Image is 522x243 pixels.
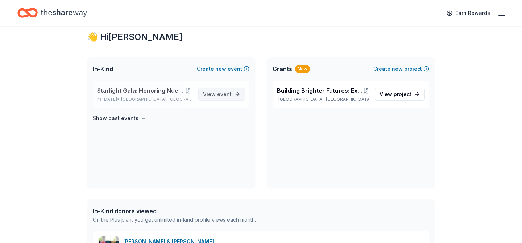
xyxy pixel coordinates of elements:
p: [DATE] • [97,96,192,102]
div: 👋 Hi [PERSON_NAME] [87,31,435,43]
span: project [394,91,411,97]
span: In-Kind [93,65,113,73]
span: View [380,90,411,99]
button: Createnewevent [197,65,249,73]
span: Building Brighter Futures: Expansion and Student Support at Nuestro Mundo [277,86,363,95]
span: View [203,90,232,99]
a: View event [198,88,245,101]
span: new [392,65,403,73]
a: Home [17,4,87,21]
span: new [215,65,226,73]
a: Earn Rewards [442,7,494,20]
span: Grants [273,65,292,73]
span: event [217,91,232,97]
h4: Show past events [93,114,138,123]
span: Starlight Gala: Honoring Nuestro Mundo’s Brightest [97,86,184,95]
button: Createnewproject [373,65,429,73]
div: In-Kind donors viewed [93,207,256,215]
div: New [295,65,310,73]
button: Show past events [93,114,146,123]
p: [GEOGRAPHIC_DATA], [GEOGRAPHIC_DATA] [277,96,369,102]
div: On the Plus plan, you get unlimited in-kind profile views each month. [93,215,256,224]
span: [GEOGRAPHIC_DATA], [GEOGRAPHIC_DATA] [121,96,192,102]
a: View project [375,88,425,101]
